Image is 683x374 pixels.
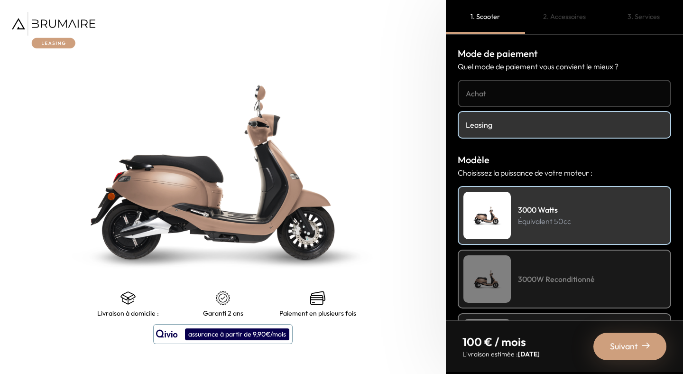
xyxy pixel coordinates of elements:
p: Équivalent 50cc [518,215,571,227]
h3: Modèle [458,153,671,167]
h3: Mode de paiement [458,47,671,61]
p: 100 € / mois [462,334,540,349]
p: Garanti 2 ans [203,309,243,317]
img: Scooter Leasing [463,192,511,239]
span: [DATE] [518,350,540,358]
h4: 3000 Watts [518,204,571,215]
h4: 3000W Reconditionné [518,273,595,285]
p: Choisissez la puissance de votre moteur : [458,167,671,178]
p: Livraison à domicile : [97,309,159,317]
p: Livraison estimée : [462,349,540,359]
h4: Leasing [466,119,663,131]
img: certificat-de-garantie.png [215,290,231,306]
img: logo qivio [156,328,178,340]
img: Brumaire Leasing [12,12,95,48]
img: right-arrow-2.png [642,342,650,349]
img: Scooter Leasing [463,255,511,303]
div: assurance à partir de 9,90€/mois [185,328,289,340]
span: Suivant [610,340,638,353]
button: assurance à partir de 9,90€/mois [153,324,293,344]
p: Quel mode de paiement vous convient le mieux ? [458,61,671,72]
img: shipping.png [120,290,136,306]
h4: Achat [466,88,663,99]
a: Achat [458,80,671,107]
p: Paiement en plusieurs fois [279,309,356,317]
img: credit-cards.png [310,290,325,306]
img: Scooter Leasing [463,319,511,366]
